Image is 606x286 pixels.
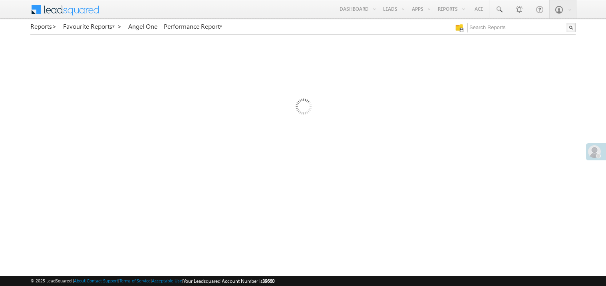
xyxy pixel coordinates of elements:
[87,278,118,283] a: Contact Support
[74,278,85,283] a: About
[119,278,151,283] a: Terms of Service
[52,22,57,31] span: >
[262,278,274,284] span: 39660
[30,277,274,285] span: © 2025 LeadSquared | | | | |
[128,23,223,30] a: Angel One – Performance Report
[63,23,122,30] a: Favourite Reports >
[262,67,344,149] img: Loading...
[467,23,576,32] input: Search Reports
[455,24,463,32] img: Manage all your saved reports!
[152,278,182,283] a: Acceptable Use
[117,22,122,31] span: >
[30,23,57,30] a: Reports>
[183,278,274,284] span: Your Leadsquared Account Number is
